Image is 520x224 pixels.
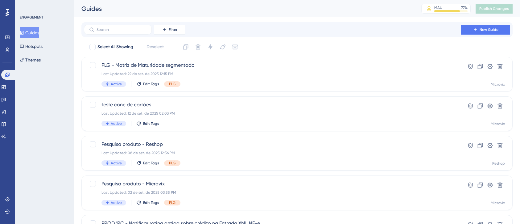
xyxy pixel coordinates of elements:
button: Guides [20,27,39,38]
span: teste conc de cartões [101,101,443,108]
div: Microvix [491,82,505,87]
span: Active [111,161,122,166]
button: Deselect [141,41,169,53]
div: ENGAGEMENT [20,15,43,20]
button: Edit Tags [136,161,159,166]
button: Filter [154,25,185,35]
span: Edit Tags [143,121,159,126]
span: Active [111,82,122,87]
span: Pesquisa produto - Reshop [101,141,443,148]
span: Edit Tags [143,200,159,205]
span: Select All Showing [97,43,133,51]
div: Reshop [492,161,505,166]
div: Last Updated: 22 de set. de 2025 12:15 PM [101,71,443,76]
span: PLG - Matriz de Maturidade segmentado [101,61,443,69]
span: Filter [169,27,177,32]
button: Hotspots [20,41,43,52]
div: MAU [434,5,442,10]
span: Active [111,121,122,126]
div: Last Updated: 02 de set. de 2025 03:55 PM [101,190,443,195]
button: Edit Tags [136,82,159,87]
span: Edit Tags [143,161,159,166]
div: 77 % [461,5,468,10]
div: Last Updated: 08 de set. de 2025 12:56 PM [101,150,443,155]
input: Search [97,27,147,32]
span: PLG [169,200,175,205]
span: PLG [169,161,175,166]
span: Deselect [147,43,164,51]
span: PLG [169,82,175,87]
div: Microvix [491,121,505,126]
button: Publish Changes [476,4,513,14]
button: Themes [20,54,41,66]
div: Last Updated: 12 de set. de 2025 02:03 PM [101,111,443,116]
div: Guides [81,4,406,13]
button: Edit Tags [136,200,159,205]
button: Edit Tags [136,121,159,126]
span: Edit Tags [143,82,159,87]
div: Microvix [491,201,505,205]
span: Pesquisa produto - Microvix [101,180,443,188]
span: New Guide [480,27,498,32]
span: Active [111,200,122,205]
span: Publish Changes [479,6,509,11]
button: New Guide [461,25,510,35]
